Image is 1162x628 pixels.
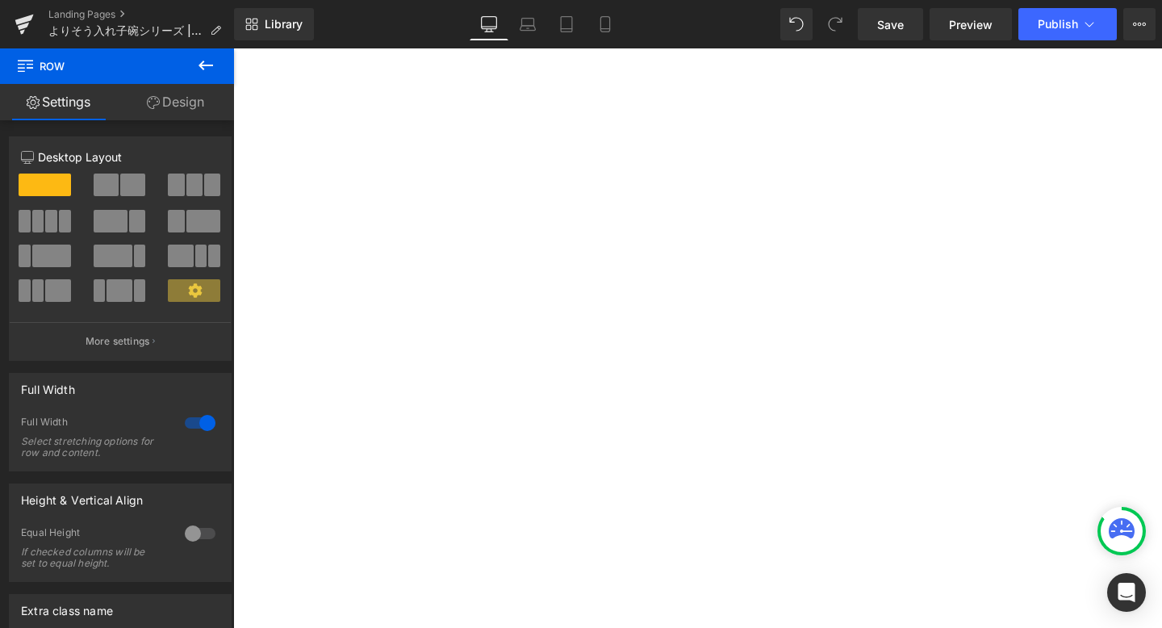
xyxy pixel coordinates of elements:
[234,8,314,40] a: New Library
[21,416,169,433] div: Full Width
[21,526,169,543] div: Equal Height
[21,595,113,618] div: Extra class name
[930,8,1012,40] a: Preview
[1107,573,1146,612] div: Open Intercom Messenger
[1018,8,1117,40] button: Publish
[48,8,234,21] a: Landing Pages
[117,84,234,120] a: Design
[780,8,813,40] button: Undo
[877,16,904,33] span: Save
[21,436,166,458] div: Select stretching options for row and content.
[1038,18,1078,31] span: Publish
[21,374,75,396] div: Full Width
[16,48,178,84] span: Row
[21,546,166,569] div: If checked columns will be set to equal height.
[10,322,231,360] button: More settings
[86,334,150,349] p: More settings
[21,149,219,165] p: Desktop Layout
[819,8,851,40] button: Redo
[21,484,143,507] div: Height & Vertical Align
[586,8,625,40] a: Mobile
[48,24,203,37] span: よりそう入れ子碗シリーズ | きほんのうつわ公式オンラインショップ
[470,8,508,40] a: Desktop
[265,17,303,31] span: Library
[547,8,586,40] a: Tablet
[1123,8,1156,40] button: More
[508,8,547,40] a: Laptop
[949,16,993,33] span: Preview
